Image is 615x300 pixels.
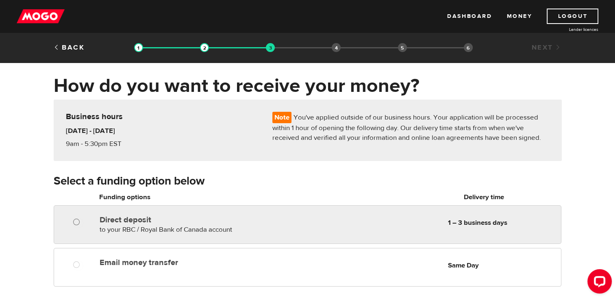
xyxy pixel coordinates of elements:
iframe: LiveChat chat widget [581,266,615,300]
img: transparent-188c492fd9eaac0f573672f40bb141c2.gif [134,43,143,52]
a: Logout [547,9,598,24]
a: Next [531,43,561,52]
h6: [DATE] - [DATE] [66,126,157,136]
h5: Business hours [66,112,260,122]
a: Money [506,9,532,24]
a: Back [54,43,85,52]
h6: Delivery time [410,192,558,202]
label: Email money transfer [100,258,287,267]
span: to your RBC / Royal Bank of Canada account [100,225,232,234]
a: Lender licences [537,26,598,33]
img: transparent-188c492fd9eaac0f573672f40bb141c2.gif [266,43,275,52]
h3: Select a funding option below [54,175,562,188]
b: Same Day [448,261,479,270]
img: mogo_logo-11ee424be714fa7cbb0f0f49df9e16ec.png [17,9,65,24]
b: 1 – 3 business days [448,218,507,227]
h1: How do you want to receive your money? [54,75,562,96]
label: Direct deposit [100,215,287,225]
img: transparent-188c492fd9eaac0f573672f40bb141c2.gif [200,43,209,52]
span: Note [272,112,291,123]
h6: Funding options [99,192,287,202]
p: You've applied outside of our business hours. Your application will be processed within 1 hour of... [272,112,550,143]
p: 9am - 5:30pm EST [66,139,157,149]
a: Dashboard [447,9,492,24]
